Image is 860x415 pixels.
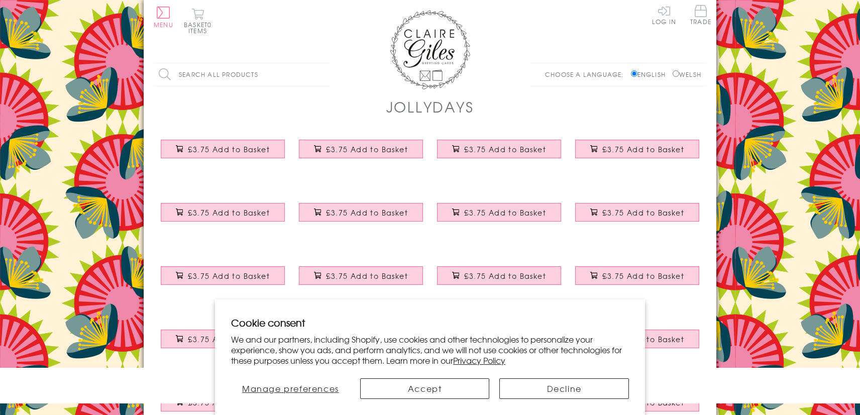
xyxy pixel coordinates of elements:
[188,144,270,154] span: £3.75 Add to Basket
[231,378,350,399] button: Manage preferences
[568,195,706,239] a: Christmas Card, Christmas Tree on Car, Embellished with colourful pompoms £3.75 Add to Basket
[575,140,700,158] button: £3.75 Add to Basket
[326,207,408,218] span: £3.75 Add to Basket
[631,70,671,79] label: English
[386,96,474,117] h1: JollyDays
[292,132,430,175] a: Christmas Card, Flamingo, Joueux Noel, Embellished with colourful pompoms £3.75 Add to Basket
[231,334,629,365] p: We and our partners, including Shopify, use cookies and other technologies to personalize your ex...
[188,271,270,281] span: £3.75 Add to Basket
[453,354,505,366] a: Privacy Policy
[154,7,173,28] button: Menu
[430,132,568,175] a: Christmas Card, Pile of Presents, Embellished with colourful pompoms £3.75 Add to Basket
[464,144,546,154] span: £3.75 Add to Basket
[326,271,408,281] span: £3.75 Add to Basket
[631,70,637,77] input: English
[437,203,562,222] button: £3.75 Add to Basket
[602,144,684,154] span: £3.75 Add to Basket
[326,144,408,154] span: £3.75 Add to Basket
[568,132,706,175] a: Christmas Card, Ohh Christmas Tree! Embellished with a shiny padded star £3.75 Add to Basket
[390,10,470,89] img: Claire Giles Greetings Cards
[299,140,423,158] button: £3.75 Add to Basket
[545,70,629,79] p: Choose a language:
[360,378,490,399] button: Accept
[437,266,562,285] button: £3.75 Add to Basket
[499,378,629,399] button: Decline
[292,195,430,239] a: Christmas Card, Pineapple and Pompoms, Embellished with colourful pompoms £3.75 Add to Basket
[292,259,430,302] a: Christmas Card, Christmas Tree, Noel, Embellished with a shiny padded star £3.75 Add to Basket
[575,203,700,222] button: £3.75 Add to Basket
[161,330,285,348] button: £3.75 Add to Basket
[464,271,546,281] span: £3.75 Add to Basket
[430,259,568,302] a: Christmas Card, Gingerbread House, Embellished with colourful pompoms £3.75 Add to Basket
[464,207,546,218] span: £3.75 Add to Basket
[184,8,211,34] button: Basket0 items
[299,203,423,222] button: £3.75 Add to Basket
[652,5,676,25] a: Log In
[154,20,173,29] span: Menu
[231,316,629,330] h2: Cookie consent
[602,207,684,218] span: £3.75 Add to Basket
[575,266,700,285] button: £3.75 Add to Basket
[319,63,330,86] input: Search
[161,203,285,222] button: £3.75 Add to Basket
[430,195,568,239] a: Christmas Card, Unicorn Sleigh, Embellished with colourful pompoms £3.75 Add to Basket
[690,5,711,25] span: Trade
[673,70,679,77] input: Welsh
[161,140,285,158] button: £3.75 Add to Basket
[568,259,706,302] a: Christmas Card, Christmas Stocking, Joy, Embellished with colourful pompoms £3.75 Add to Basket
[299,266,423,285] button: £3.75 Add to Basket
[154,259,292,302] a: Christmas Card, Merry Christmas, Pine Cone, Embellished with colourful pompoms £3.75 Add to Basket
[188,334,270,344] span: £3.75 Add to Basket
[602,271,684,281] span: £3.75 Add to Basket
[188,20,211,35] span: 0 items
[188,207,270,218] span: £3.75 Add to Basket
[154,63,330,86] input: Search all products
[161,266,285,285] button: £3.75 Add to Basket
[154,132,292,175] a: Christmas Card, Santa on the Bus, Embellished with colourful pompoms £3.75 Add to Basket
[437,140,562,158] button: £3.75 Add to Basket
[154,195,292,239] a: Christmas Card, Season's Greetings, Embellished with a shiny padded star £3.75 Add to Basket
[242,382,339,394] span: Manage preferences
[154,322,292,365] a: Christmas Card, Baby Happy 1st Christmas, Embellished with colourful pompoms £3.75 Add to Basket
[690,5,711,27] a: Trade
[673,70,701,79] label: Welsh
